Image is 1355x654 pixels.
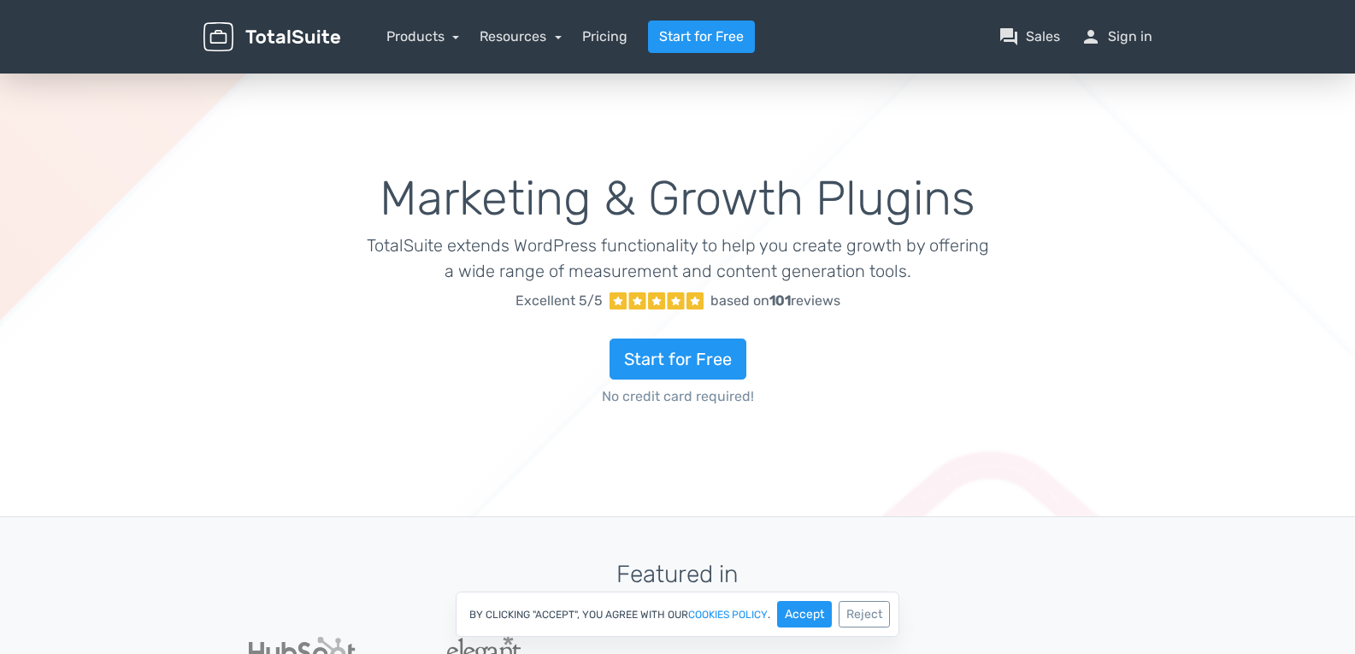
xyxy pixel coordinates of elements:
h3: Featured in [203,562,1152,588]
a: Pricing [582,27,627,47]
a: Start for Free [610,339,746,380]
a: cookies policy [688,610,768,620]
strong: 101 [769,292,791,309]
a: personSign in [1081,27,1152,47]
a: Excellent 5/5 based on101reviews [366,284,989,318]
span: question_answer [999,27,1019,47]
img: TotalSuite for WordPress [203,22,340,52]
span: person [1081,27,1101,47]
p: TotalSuite extends WordPress functionality to help you create growth by offering a wide range of ... [366,233,989,284]
a: Resources [480,28,562,44]
div: By clicking "Accept", you agree with our . [456,592,899,637]
a: question_answerSales [999,27,1060,47]
button: Accept [777,601,832,627]
h1: Marketing & Growth Plugins [366,173,989,226]
a: Products [386,28,460,44]
span: No credit card required! [366,386,989,407]
div: based on reviews [710,291,840,311]
a: Start for Free [648,21,755,53]
button: Reject [839,601,890,627]
span: Excellent 5/5 [515,291,603,311]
